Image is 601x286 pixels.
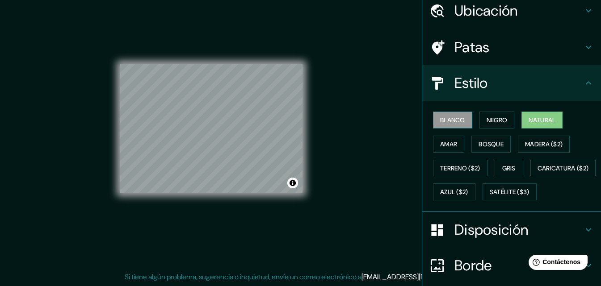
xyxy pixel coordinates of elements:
font: Azul ($2) [440,188,468,196]
button: Satélite ($3) [483,183,537,200]
button: Amar [433,136,464,153]
button: Gris [495,160,523,177]
font: Disposición [454,220,528,239]
font: Borde [454,256,492,275]
font: Madera ($2) [525,140,563,148]
font: Amar [440,140,457,148]
font: Blanco [440,116,465,124]
font: Natural [529,116,555,124]
font: Caricatura ($2) [538,164,589,172]
font: Si tiene algún problema, sugerencia o inquietud, envíe un correo electrónico a [125,272,361,282]
button: Caricatura ($2) [530,160,596,177]
font: Negro [487,116,508,124]
font: Terreno ($2) [440,164,480,172]
font: Patas [454,38,490,57]
button: Terreno ($2) [433,160,488,177]
button: Negro [479,112,515,128]
font: Bosque [479,140,504,148]
div: Borde [422,248,601,283]
font: Estilo [454,74,488,92]
a: [EMAIL_ADDRESS][DOMAIN_NAME] [361,272,472,282]
iframe: Lanzador de widgets de ayuda [521,251,591,276]
div: Disposición [422,212,601,248]
div: Estilo [422,65,601,101]
canvas: Mapa [120,64,303,193]
button: Bosque [471,136,511,153]
button: Activar o desactivar atribución [287,178,298,188]
font: Satélite ($3) [490,188,530,196]
button: Blanco [433,112,472,128]
button: Madera ($2) [518,136,570,153]
font: Gris [502,164,516,172]
div: Patas [422,29,601,65]
button: Azul ($2) [433,183,475,200]
font: Ubicación [454,1,518,20]
button: Natural [521,112,563,128]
